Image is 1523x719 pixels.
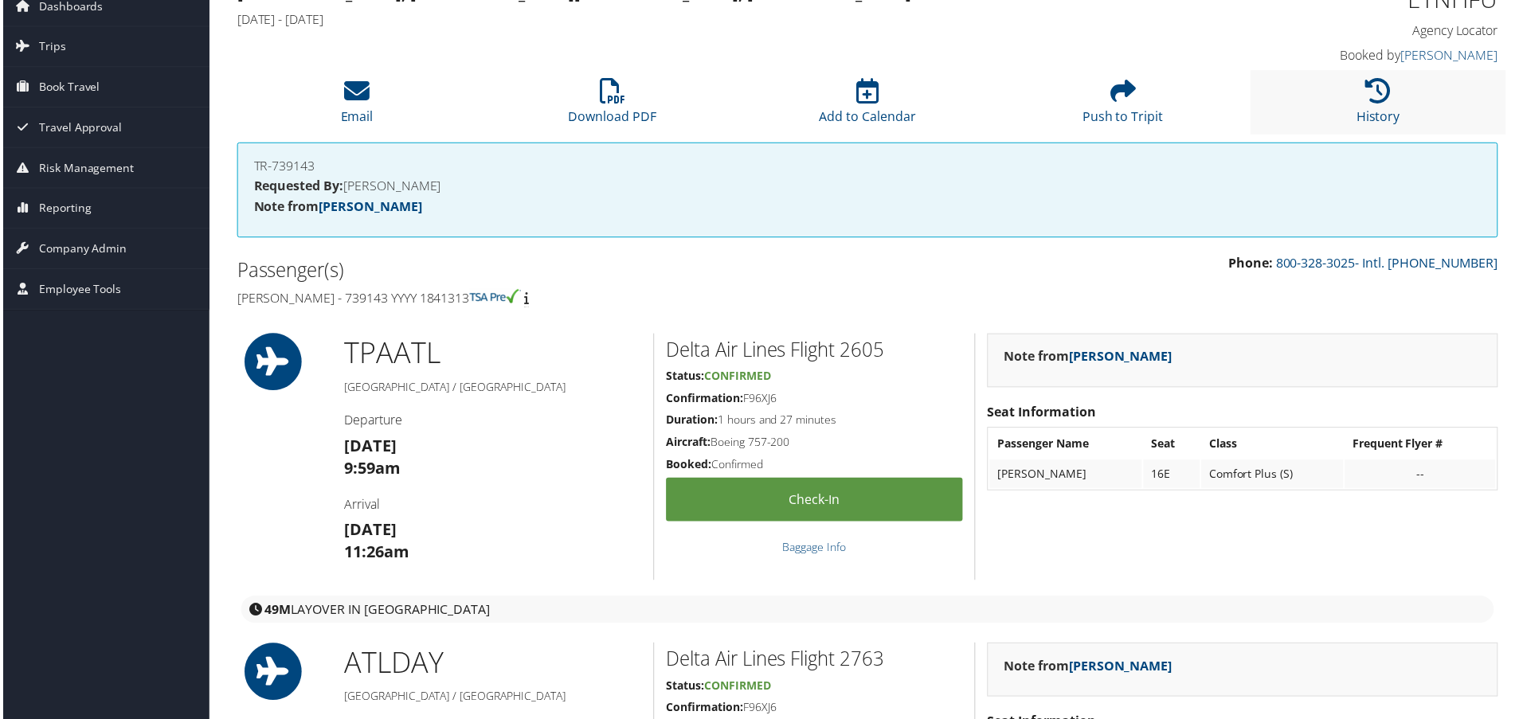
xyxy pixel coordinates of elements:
strong: Note from [1005,350,1174,367]
div: -- [1356,469,1491,483]
h5: F96XJ6 [666,703,964,719]
span: Risk Management [36,149,131,189]
strong: 11:26am [343,544,408,565]
h5: 1 hours and 27 minutes [666,414,964,430]
span: Employee Tools [36,271,119,311]
h5: Boeing 757-200 [666,436,964,452]
th: Frequent Flyer # [1348,432,1499,460]
span: Travel Approval [36,108,119,148]
strong: Status: [666,370,704,385]
span: Book Travel [36,68,97,107]
a: Check-in [666,480,964,524]
th: Passenger Name [991,432,1144,460]
strong: 49M [263,604,289,621]
a: [PERSON_NAME] [1404,47,1501,64]
h4: Departure [343,413,641,431]
td: Comfort Plus (S) [1204,462,1346,490]
strong: Requested By: [252,178,342,196]
strong: [DATE] [343,437,395,459]
strong: Seat Information [989,405,1098,423]
span: Reporting [36,190,88,229]
td: 16E [1145,462,1202,490]
a: Email [339,88,372,126]
h2: Passenger(s) [235,258,856,285]
h1: TPA ATL [343,335,641,375]
strong: Note from [1005,660,1174,678]
h4: [PERSON_NAME] [252,181,1485,193]
a: Add to Calendar [820,88,917,126]
a: Baggage Info [783,542,847,557]
h4: Agency Locator [1203,22,1501,40]
h2: Delta Air Lines Flight 2605 [666,338,964,365]
a: [PERSON_NAME] [1071,350,1174,367]
strong: Note from [252,199,421,217]
strong: Confirmation: [666,703,743,718]
h4: [DATE] - [DATE] [235,11,1179,29]
span: Company Admin [36,230,124,270]
a: Download PDF [568,88,656,126]
strong: Booked: [666,459,711,474]
h5: [GEOGRAPHIC_DATA] / [GEOGRAPHIC_DATA] [343,692,641,708]
th: Seat [1145,432,1202,460]
strong: Confirmation: [666,393,743,408]
strong: 9:59am [343,459,399,481]
h1: ATL DAY [343,646,641,686]
td: [PERSON_NAME] [991,462,1144,490]
h4: Booked by [1203,47,1501,64]
span: Confirmed [704,370,771,385]
h5: Confirmed [666,459,964,475]
h4: Arrival [343,498,641,515]
h5: [GEOGRAPHIC_DATA] / [GEOGRAPHIC_DATA] [343,381,641,397]
span: Confirmed [704,681,771,696]
strong: Phone: [1231,256,1275,273]
strong: Duration: [666,414,718,429]
img: tsa-precheck.png [468,291,520,305]
strong: Aircraft: [666,436,711,451]
a: [PERSON_NAME] [317,199,421,217]
a: [PERSON_NAME] [1071,660,1174,678]
h2: Delta Air Lines Flight 2763 [666,648,964,675]
strong: Status: [666,681,704,696]
h5: F96XJ6 [666,393,964,408]
span: Trips [36,27,63,67]
h4: TR-739143 [252,160,1485,173]
a: Push to Tripit [1084,88,1165,126]
th: Class [1204,432,1346,460]
a: 800-328-3025- Intl. [PHONE_NUMBER] [1278,256,1501,273]
h4: [PERSON_NAME] - 739143 YYYY 1841313 [235,291,856,308]
a: History [1360,88,1404,126]
div: layover in [GEOGRAPHIC_DATA] [239,599,1498,626]
strong: [DATE] [343,522,395,543]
